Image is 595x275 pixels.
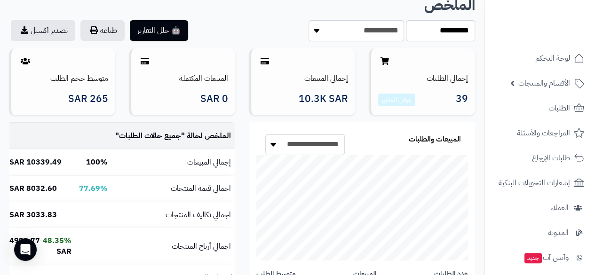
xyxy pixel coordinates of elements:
span: المراجعات والأسئلة [517,126,570,140]
button: طباعة [80,20,125,41]
a: العملاء [491,196,589,219]
a: تصدير اكسيل [11,20,75,41]
span: 265 SAR [68,94,108,104]
td: الملخص لحالة " " [111,123,235,149]
a: عرض التقارير [381,95,412,105]
b: 3033.83 SAR [9,209,57,220]
td: اجمالي أرباح المنتجات [111,228,235,265]
a: متوسط حجم الطلب [50,73,108,84]
b: 100% [86,157,108,168]
span: 39 [456,94,468,107]
a: لوحة التحكم [491,47,589,70]
span: الطلبات [548,102,570,115]
span: المدونة [548,226,569,239]
a: الطلبات [491,97,589,119]
span: وآتس آب [524,251,569,264]
td: - [6,228,75,265]
span: 10.3K SAR [299,94,348,104]
b: 8032.60 SAR [9,183,57,194]
div: Open Intercom Messenger [14,238,37,261]
td: اجمالي قيمة المنتجات [111,176,235,202]
a: إجمالي الطلبات [427,73,468,84]
h3: المبيعات والطلبات [409,135,461,144]
b: 48.35% [43,235,71,246]
a: المبيعات المكتملة [179,73,228,84]
b: 10339.49 SAR [9,157,62,168]
span: إشعارات التحويلات البنكية [499,176,570,189]
span: الأقسام والمنتجات [518,77,570,90]
a: المدونة [491,221,589,244]
a: وآتس آبجديد [491,246,589,269]
td: اجمالي تكاليف المنتجات [111,202,235,228]
button: 🤖 حلل التقارير [130,20,188,41]
span: العملاء [550,201,569,214]
span: طلبات الإرجاع [532,151,570,165]
span: جميع حالات الطلبات [119,130,181,141]
b: 77.69% [79,183,108,194]
a: إجمالي المبيعات [304,73,348,84]
td: إجمالي المبيعات [111,149,235,175]
b: 4998.77 SAR [9,235,71,257]
span: 0 SAR [200,94,228,104]
a: إشعارات التحويلات البنكية [491,172,589,194]
a: المراجعات والأسئلة [491,122,589,144]
span: جديد [524,253,542,263]
span: لوحة التحكم [535,52,570,65]
a: طلبات الإرجاع [491,147,589,169]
